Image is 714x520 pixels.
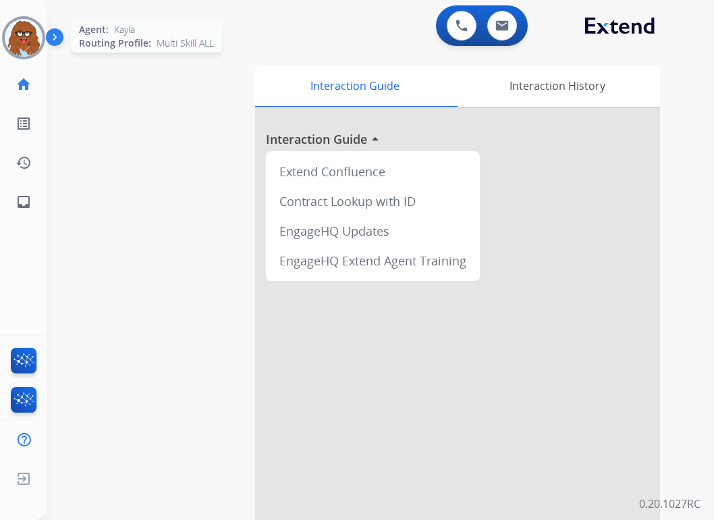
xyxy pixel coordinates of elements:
[454,65,660,107] div: Interaction History
[271,216,474,246] div: EngageHQ Updates
[114,23,135,36] span: Kayla
[271,157,474,186] div: Extend Confluence
[5,19,43,57] img: avatar
[639,496,701,512] p: 0.20.1027RC
[16,194,32,210] mat-icon: inbox
[271,186,474,216] div: Contract Lookup with ID
[255,65,454,107] div: Interaction Guide
[16,76,32,93] mat-icon: home
[79,36,151,50] span: Routing Profile:
[271,246,474,276] div: EngageHQ Extend Agent Training
[16,115,32,132] mat-icon: list_alt
[16,155,32,171] mat-icon: history
[157,36,214,50] span: Multi Skill ALL
[79,23,109,36] span: Agent:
